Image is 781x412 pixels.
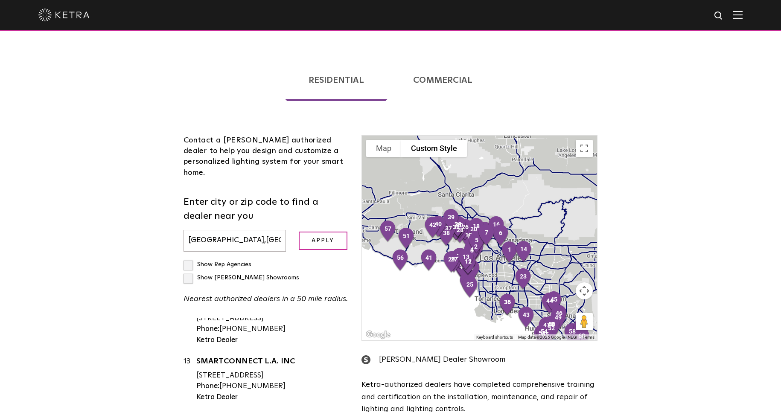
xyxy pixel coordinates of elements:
div: 57 [376,217,400,247]
label: Enter city or zip code to find a dealer near you [184,195,349,223]
div: 58 [560,319,585,349]
div: 18 [464,214,489,244]
div: 5 [464,228,489,258]
span: Map data ©2025 Google, INEGI [518,335,577,339]
a: Open this area in Google Maps (opens a new window) [364,329,392,340]
label: Show Rep Agencies [184,261,251,267]
a: SMARTCONNECT L.A. INC [196,357,349,368]
label: Show [PERSON_NAME] Showrooms [184,275,299,281]
strong: Phone: [196,383,219,390]
div: 61 [561,333,586,363]
strong: Phone: [196,325,219,333]
div: 40 [426,212,451,242]
div: 41 [417,246,441,276]
img: showroom_icon.png [361,355,370,364]
div: 29 [439,247,464,277]
input: Enter city or zip code [184,230,286,252]
div: 36 [495,290,520,320]
button: Drag Pegman onto the map to open Street View [576,313,593,330]
div: 23 [511,264,536,294]
img: Hamburger%20Nav.svg [733,11,743,19]
div: 46 [547,301,571,331]
div: [PHONE_NUMBER] [196,324,349,335]
div: [STREET_ADDRESS] [196,370,349,381]
div: 60 [569,324,594,354]
img: Google [364,329,392,340]
div: 16 [484,212,509,242]
div: 45 [542,287,566,317]
div: 7 [474,221,499,250]
div: 6 [488,221,513,251]
div: 51 [394,224,419,254]
div: [PHONE_NUMBER] [196,381,349,392]
button: Keyboard shortcuts [476,334,513,340]
div: 42 [420,213,445,243]
button: Map camera controls [576,282,593,299]
div: 50 [539,312,564,342]
div: 24 [455,268,480,298]
div: Contact a [PERSON_NAME] authorized dealer to help you design and customize a personalized lightin... [184,135,349,178]
div: 47 [534,313,559,343]
div: [PERSON_NAME] Dealer Showroom [361,354,597,366]
div: 1 [497,238,522,267]
div: 13 [184,356,196,403]
a: Residential [285,59,388,101]
div: 54 [532,319,557,349]
div: 53 [530,321,554,351]
div: 49 [546,305,571,335]
button: Show street map [366,140,401,157]
a: Terms (opens in new tab) [583,335,594,339]
div: 12 [184,299,196,345]
div: 13 [454,245,478,275]
div: 43 [514,303,539,333]
div: 55 [533,322,558,352]
div: 52 [539,316,564,346]
a: Commercial [390,59,496,101]
div: 4 [460,238,484,267]
img: ketra-logo-2019-white [38,9,90,21]
div: 2 [463,235,488,264]
div: 44 [537,289,562,319]
strong: Ketra Dealer [196,337,238,344]
div: 25 [458,273,482,302]
div: 14 [511,237,536,267]
img: search icon [714,11,724,21]
p: Nearest authorized dealers in a 50 mile radius. [184,293,349,305]
strong: Ketra Dealer [196,394,238,401]
div: 56 [388,246,413,276]
div: [STREET_ADDRESS] [196,313,349,324]
div: 39 [439,205,463,235]
button: Custom Style [401,140,467,157]
button: Toggle fullscreen view [576,140,593,157]
div: 59 [569,315,594,345]
input: Apply [299,232,347,250]
div: 48 [539,312,563,342]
